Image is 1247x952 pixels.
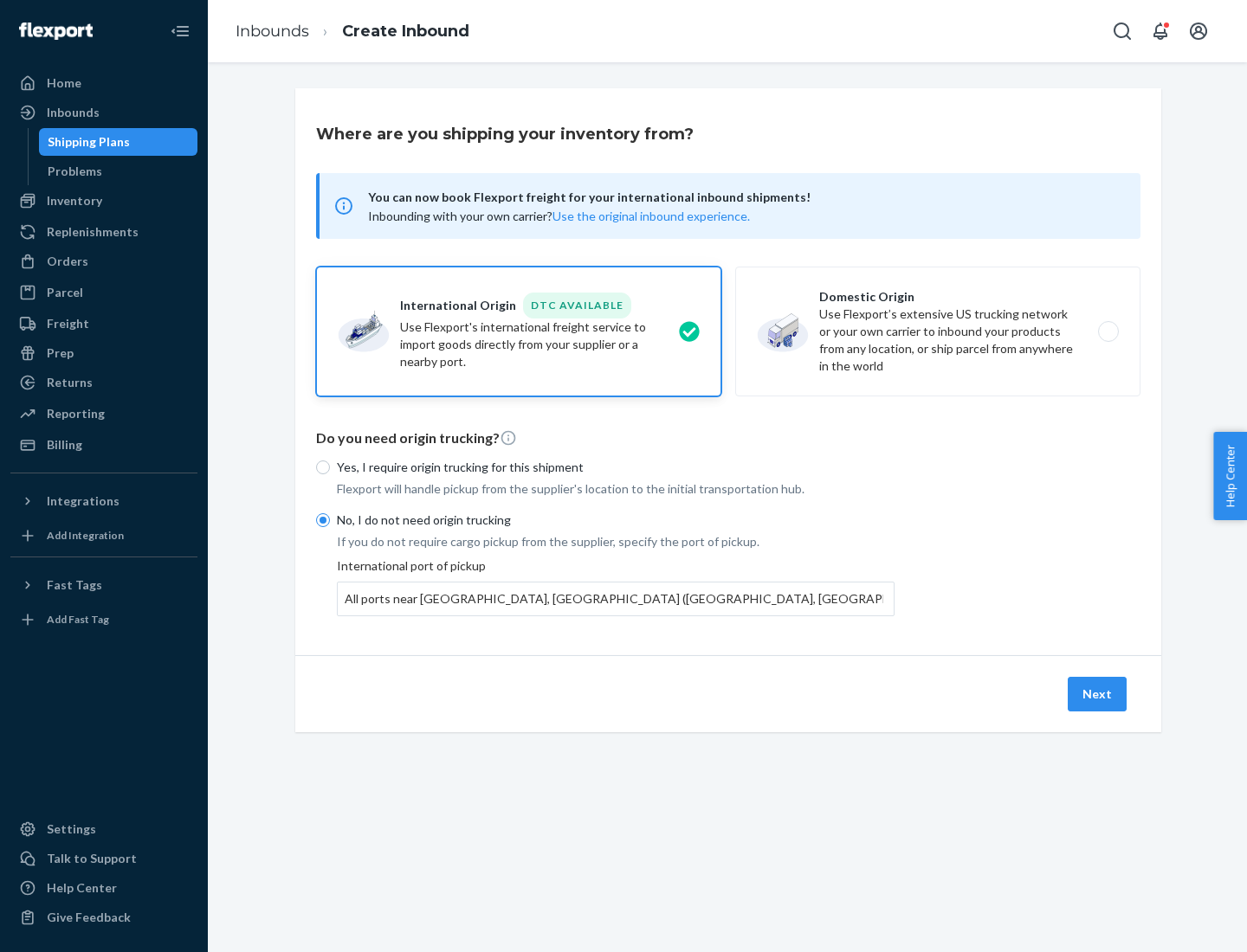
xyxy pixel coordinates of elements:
[47,253,88,270] div: Orders
[10,431,197,459] a: Billing
[10,904,197,931] button: Give Feedback
[47,492,120,510] div: Integrations
[10,487,197,515] button: Integrations
[19,23,93,40] img: Flexport logo
[337,557,895,616] div: International port of pickup
[10,522,197,550] a: Add Integration
[39,128,198,156] a: Shipping Plans
[222,6,483,57] ol: breadcrumbs
[47,612,109,627] div: Add Fast Tag
[10,815,197,843] a: Settings
[10,369,197,396] a: Returns
[48,133,130,151] div: Shipping Plans
[47,192,102,209] div: Inventory
[163,14,197,48] button: Close Navigation
[10,310,197,338] a: Freight
[47,74,81,92] div: Home
[48,163,102,180] div: Problems
[337,511,895,529] p: No, I do not need origin trucking
[47,576,102,594] div: Fast Tags
[10,874,197,902] a: Help Center
[47,879,117,897] div: Help Center
[316,513,330,527] input: No, I do not need origin trucking
[10,218,197,246] a: Replenishments
[316,460,330,474] input: Yes, I require origin trucking for this shipment
[47,315,89,332] div: Freight
[39,158,198,185] a: Problems
[10,187,197,215] a: Inventory
[47,104,100,121] div: Inbounds
[47,374,93,391] div: Returns
[1105,14,1140,48] button: Open Search Box
[10,845,197,872] a: Talk to Support
[10,248,197,275] a: Orders
[342,22,469,41] a: Create Inbound
[10,606,197,634] a: Add Fast Tag
[368,209,750,223] span: Inbounding with your own carrier?
[47,223,139,241] div: Replenishments
[10,400,197,428] a: Reporting
[10,99,197,126] a: Inbounds
[47,909,131,926] div: Give Feedback
[47,436,82,453] div: Billing
[337,480,895,498] p: Flexport will handle pickup from the supplier's location to the initial transportation hub.
[368,187,1120,208] span: You can now book Flexport freight for your international inbound shipments!
[337,459,895,476] p: Yes, I require origin trucking for this shipment
[316,428,1140,448] p: Do you need origin trucking?
[10,339,197,367] a: Prep
[47,820,96,838] div: Settings
[47,344,74,362] div: Prep
[47,284,83,301] div: Parcel
[47,528,124,543] div: Add Integration
[236,22,309,41] a: Inbounds
[47,850,137,867] div: Talk to Support
[10,279,197,306] a: Parcel
[1213,432,1247,520] button: Help Center
[1068,677,1127,711] button: Next
[316,123,694,145] h3: Where are you shipping your inventory from?
[552,208,750,225] button: Use the original inbound experience.
[1181,14,1216,48] button: Open account menu
[10,571,197,599] button: Fast Tags
[337,533,895,550] p: If you do not require cargo pickup from the supplier, specify the port of pickup.
[1143,14,1178,48] button: Open notifications
[10,69,197,97] a: Home
[47,405,105,422] div: Reporting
